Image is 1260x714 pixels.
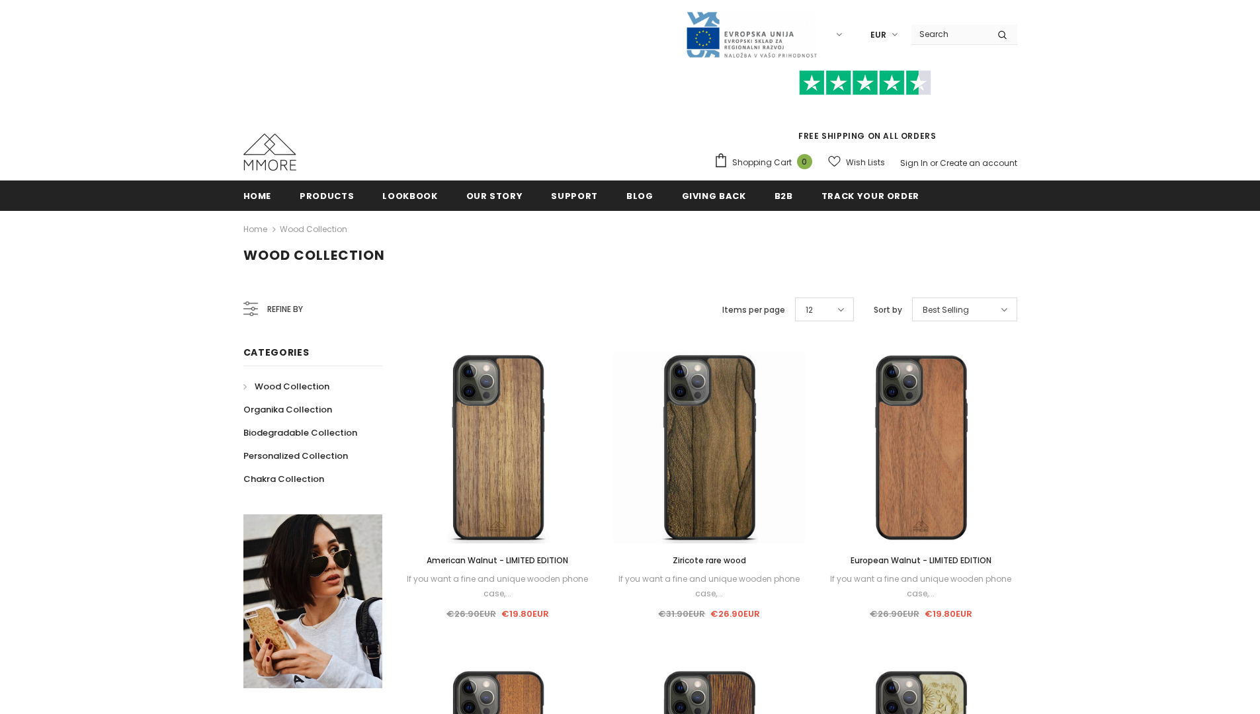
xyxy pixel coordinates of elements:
[673,555,746,566] span: Ziricote rare wood
[714,76,1017,141] span: FREE SHIPPING ON ALL ORDERS
[775,180,793,210] a: B2B
[825,553,1017,568] a: European Walnut - LIMITED EDITION
[466,180,523,210] a: Our Story
[243,375,329,398] a: Wood Collection
[243,467,324,491] a: Chakra Collection
[911,24,987,44] input: Search Site
[267,302,303,317] span: Refine by
[255,380,329,393] span: Wood Collection
[626,190,653,202] span: Blog
[427,555,568,566] span: American Walnut - LIMITED EDITION
[446,608,496,620] span: €26.90EUR
[685,11,818,59] img: Javni Razpis
[280,223,347,235] a: Wood Collection
[710,608,760,620] span: €26.90EUR
[300,180,354,210] a: Products
[714,95,1017,130] iframe: Customer reviews powered by Trustpilot
[382,180,437,210] a: Lookbook
[243,221,267,237] a: Home
[300,190,354,202] span: Products
[821,180,919,210] a: Track your order
[900,157,928,169] a: Sign In
[501,608,549,620] span: €19.80EUR
[243,426,357,439] span: Biodegradable Collection
[925,608,972,620] span: €19.80EUR
[870,608,919,620] span: €26.90EUR
[402,572,594,601] div: If you want a fine and unique wooden phone case,...
[658,608,705,620] span: €31.90EUR
[870,28,886,42] span: EUR
[775,190,793,202] span: B2B
[243,473,324,485] span: Chakra Collection
[466,190,523,202] span: Our Story
[243,403,332,416] span: Organika Collection
[940,157,1017,169] a: Create an account
[685,28,818,40] a: Javni Razpis
[243,421,357,444] a: Biodegradable Collection
[382,190,437,202] span: Lookbook
[243,346,310,359] span: Categories
[828,151,885,174] a: Wish Lists
[825,572,1017,601] div: If you want a fine and unique wooden phone case,...
[243,246,385,264] span: Wood Collection
[930,157,938,169] span: or
[846,156,885,169] span: Wish Lists
[806,303,813,317] span: 12
[732,156,792,169] span: Shopping Cart
[551,180,598,210] a: support
[821,190,919,202] span: Track your order
[722,303,785,317] label: Items per page
[682,180,746,210] a: Giving back
[243,190,272,202] span: Home
[243,180,272,210] a: Home
[402,553,594,568] a: American Walnut - LIMITED EDITION
[551,190,598,202] span: support
[243,450,348,462] span: Personalized Collection
[243,444,348,467] a: Personalized Collection
[613,553,805,568] a: Ziricote rare wood
[682,190,746,202] span: Giving back
[923,303,969,317] span: Best Selling
[613,572,805,601] div: If you want a fine and unique wooden phone case,...
[874,303,902,317] label: Sort by
[851,555,991,566] span: European Walnut - LIMITED EDITION
[243,398,332,421] a: Organika Collection
[797,154,812,169] span: 0
[799,70,931,96] img: Trust Pilot Stars
[243,134,296,171] img: MMORE Cases
[714,153,819,173] a: Shopping Cart 0
[626,180,653,210] a: Blog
